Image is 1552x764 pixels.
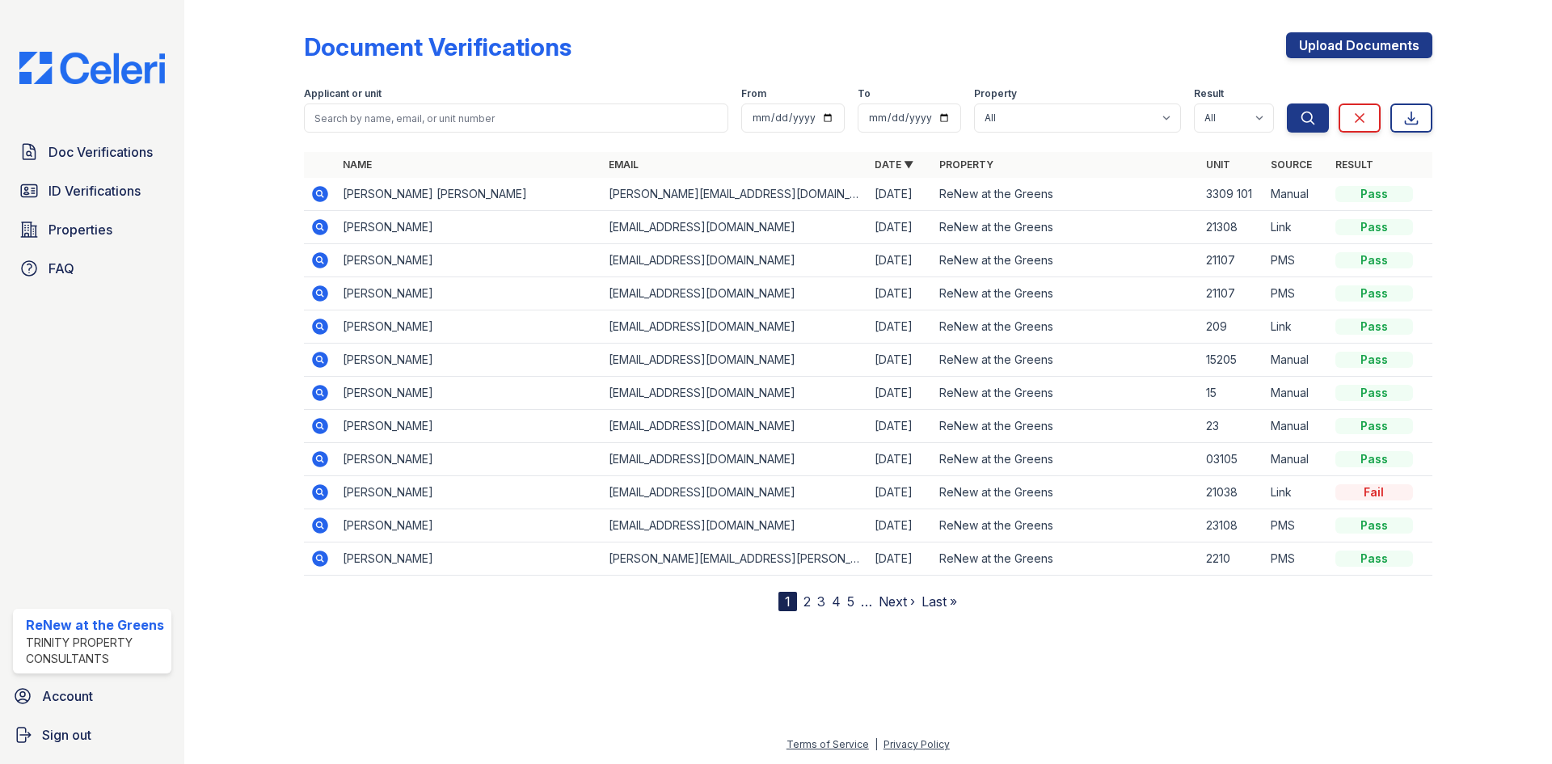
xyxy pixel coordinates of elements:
[1335,385,1413,401] div: Pass
[1335,319,1413,335] div: Pass
[336,277,602,310] td: [PERSON_NAME]
[1200,310,1264,344] td: 209
[304,87,382,100] label: Applicant or unit
[1335,517,1413,534] div: Pass
[868,542,933,576] td: [DATE]
[884,738,950,750] a: Privacy Policy
[26,635,165,667] div: Trinity Property Consultants
[933,509,1199,542] td: ReNew at the Greens
[1335,418,1413,434] div: Pass
[1335,484,1413,500] div: Fail
[602,310,868,344] td: [EMAIL_ADDRESS][DOMAIN_NAME]
[1335,219,1413,235] div: Pass
[42,725,91,745] span: Sign out
[832,593,841,610] a: 4
[48,259,74,278] span: FAQ
[1194,87,1224,100] label: Result
[42,686,93,706] span: Account
[1200,178,1264,211] td: 3309 101
[1200,344,1264,377] td: 15205
[847,593,854,610] a: 5
[609,158,639,171] a: Email
[602,443,868,476] td: [EMAIL_ADDRESS][DOMAIN_NAME]
[875,738,878,750] div: |
[868,244,933,277] td: [DATE]
[933,344,1199,377] td: ReNew at the Greens
[602,178,868,211] td: [PERSON_NAME][EMAIL_ADDRESS][DOMAIN_NAME]
[304,103,728,133] input: Search by name, email, or unit number
[933,476,1199,509] td: ReNew at the Greens
[336,344,602,377] td: [PERSON_NAME]
[933,178,1199,211] td: ReNew at the Greens
[336,211,602,244] td: [PERSON_NAME]
[868,344,933,377] td: [DATE]
[336,476,602,509] td: [PERSON_NAME]
[1335,285,1413,302] div: Pass
[787,738,869,750] a: Terms of Service
[868,211,933,244] td: [DATE]
[974,87,1017,100] label: Property
[933,443,1199,476] td: ReNew at the Greens
[602,277,868,310] td: [EMAIL_ADDRESS][DOMAIN_NAME]
[1335,352,1413,368] div: Pass
[304,32,571,61] div: Document Verifications
[1264,211,1329,244] td: Link
[858,87,871,100] label: To
[13,175,171,207] a: ID Verifications
[48,220,112,239] span: Properties
[1200,443,1264,476] td: 03105
[868,509,933,542] td: [DATE]
[933,377,1199,410] td: ReNew at the Greens
[741,87,766,100] label: From
[1264,178,1329,211] td: Manual
[336,509,602,542] td: [PERSON_NAME]
[26,615,165,635] div: ReNew at the Greens
[803,593,811,610] a: 2
[1264,443,1329,476] td: Manual
[1200,277,1264,310] td: 21107
[336,410,602,443] td: [PERSON_NAME]
[6,680,178,712] a: Account
[6,52,178,84] img: CE_Logo_Blue-a8612792a0a2168367f1c8372b55b34899dd931a85d93a1a3d3e32e68fde9ad4.png
[336,443,602,476] td: [PERSON_NAME]
[868,377,933,410] td: [DATE]
[1335,158,1373,171] a: Result
[939,158,993,171] a: Property
[602,244,868,277] td: [EMAIL_ADDRESS][DOMAIN_NAME]
[6,719,178,751] a: Sign out
[1200,509,1264,542] td: 23108
[1206,158,1230,171] a: Unit
[336,542,602,576] td: [PERSON_NAME]
[1264,410,1329,443] td: Manual
[602,211,868,244] td: [EMAIL_ADDRESS][DOMAIN_NAME]
[1200,377,1264,410] td: 15
[1264,542,1329,576] td: PMS
[1200,476,1264,509] td: 21038
[343,158,372,171] a: Name
[602,509,868,542] td: [EMAIL_ADDRESS][DOMAIN_NAME]
[48,142,153,162] span: Doc Verifications
[1264,377,1329,410] td: Manual
[933,244,1199,277] td: ReNew at the Greens
[336,178,602,211] td: [PERSON_NAME] [PERSON_NAME]
[1264,244,1329,277] td: PMS
[13,252,171,285] a: FAQ
[1264,344,1329,377] td: Manual
[336,377,602,410] td: [PERSON_NAME]
[1264,277,1329,310] td: PMS
[602,344,868,377] td: [EMAIL_ADDRESS][DOMAIN_NAME]
[868,178,933,211] td: [DATE]
[336,244,602,277] td: [PERSON_NAME]
[602,377,868,410] td: [EMAIL_ADDRESS][DOMAIN_NAME]
[1200,211,1264,244] td: 21308
[875,158,913,171] a: Date ▼
[602,410,868,443] td: [EMAIL_ADDRESS][DOMAIN_NAME]
[1264,310,1329,344] td: Link
[879,593,915,610] a: Next ›
[1200,542,1264,576] td: 2210
[48,181,141,200] span: ID Verifications
[1271,158,1312,171] a: Source
[868,277,933,310] td: [DATE]
[861,592,872,611] span: …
